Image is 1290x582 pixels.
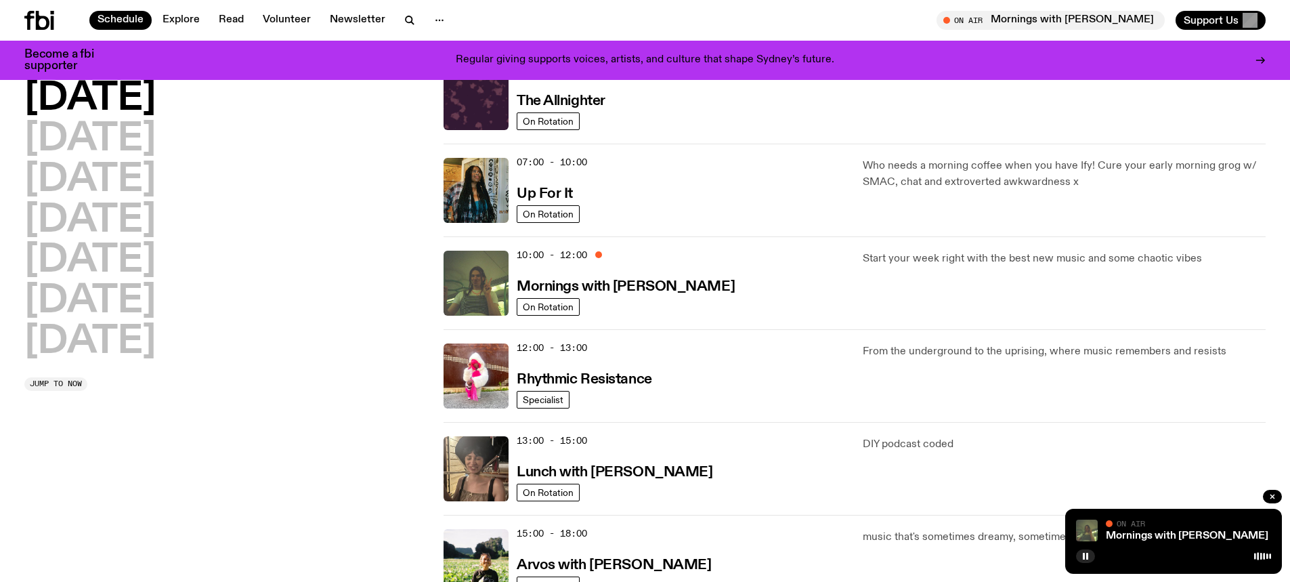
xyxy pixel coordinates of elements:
[517,277,735,294] a: Mornings with [PERSON_NAME]
[517,484,580,501] a: On Rotation
[1117,519,1145,528] span: On Air
[24,49,111,72] h3: Become a fbi supporter
[444,158,509,223] img: Ify - a Brown Skin girl with black braided twists, looking up to the side with her tongue stickin...
[517,184,573,201] a: Up For It
[517,370,652,387] a: Rhythmic Resistance
[523,209,574,219] span: On Rotation
[322,11,393,30] a: Newsletter
[211,11,252,30] a: Read
[24,283,156,320] button: [DATE]
[24,202,156,240] button: [DATE]
[30,380,82,388] span: Jump to now
[517,391,569,409] a: Specialist
[517,94,605,108] h3: The Allnighter
[24,121,156,159] button: [DATE]
[24,242,156,280] button: [DATE]
[517,298,580,316] a: On Rotation
[456,54,834,66] p: Regular giving supports voices, artists, and culture that shape Sydney’s future.
[523,487,574,497] span: On Rotation
[937,11,1165,30] button: On AirMornings with [PERSON_NAME]
[517,465,712,480] h3: Lunch with [PERSON_NAME]
[255,11,319,30] a: Volunteer
[444,251,509,316] img: Jim Kretschmer in a really cute outfit with cute braids, standing on a train holding up a peace s...
[523,116,574,126] span: On Rotation
[517,556,711,573] a: Arvos with [PERSON_NAME]
[444,344,509,409] img: Attu crouches on gravel in front of a brown wall. They are wearing a white fur coat with a hood, ...
[517,249,587,262] span: 10:00 - 12:00
[154,11,208,30] a: Explore
[863,158,1266,190] p: Who needs a morning coffee when you have Ify! Cure your early morning grog w/ SMAC, chat and extr...
[1176,11,1266,30] button: Support Us
[517,187,573,201] h3: Up For It
[863,436,1266,453] p: DIY podcast coded
[517,463,712,480] a: Lunch with [PERSON_NAME]
[517,156,587,169] span: 07:00 - 10:00
[517,280,735,294] h3: Mornings with [PERSON_NAME]
[523,394,563,404] span: Specialist
[89,11,152,30] a: Schedule
[1184,14,1239,26] span: Support Us
[1076,520,1098,541] img: Jim Kretschmer in a really cute outfit with cute braids, standing on a train holding up a peace s...
[24,323,156,361] button: [DATE]
[517,434,587,447] span: 13:00 - 15:00
[24,80,156,118] button: [DATE]
[517,112,580,130] a: On Rotation
[517,91,605,108] a: The Allnighter
[863,251,1266,267] p: Start your week right with the best new music and some chaotic vibes
[517,527,587,540] span: 15:00 - 18:00
[523,302,574,312] span: On Rotation
[24,377,87,391] button: Jump to now
[517,205,580,223] a: On Rotation
[517,373,652,387] h3: Rhythmic Resistance
[863,529,1266,545] p: music that's sometimes dreamy, sometimes fast, but always good!
[1106,531,1268,541] a: Mornings with [PERSON_NAME]
[517,341,587,354] span: 12:00 - 13:00
[517,558,711,573] h3: Arvos with [PERSON_NAME]
[863,344,1266,360] p: From the underground to the uprising, where music remembers and resists
[24,161,156,199] button: [DATE]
